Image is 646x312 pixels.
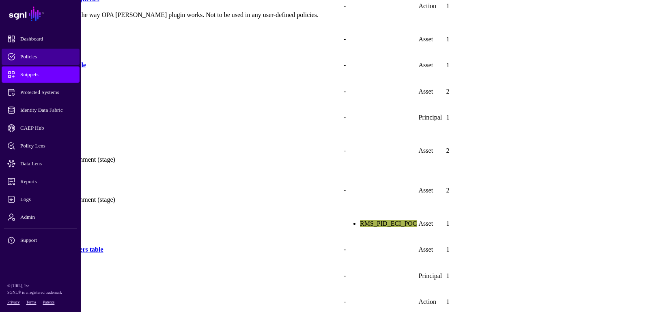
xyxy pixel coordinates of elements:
td: - [343,237,417,263]
a: Data Lens [2,156,80,172]
td: Asset [418,237,445,263]
div: 2 [446,187,495,194]
td: Asset [418,211,445,237]
div: 1 [446,272,495,280]
span: CAEP Hub [7,124,87,132]
a: Reports [2,173,80,190]
td: - [343,263,417,289]
div: 1 [446,36,495,43]
p: © [URL], Inc [7,283,74,289]
span: Admin [7,213,87,221]
td: Asset [418,26,445,52]
span: Logs [7,195,87,203]
span: Identity Data Fabric [7,106,87,114]
td: - [343,171,417,210]
span: Policies [7,53,87,61]
td: - [343,105,417,130]
span: RMS_PID_ECI_POC [360,220,417,227]
td: Asset [418,171,445,210]
p: Access to app1 in any environment (stage) [4,156,342,163]
span: Protected Systems [7,88,87,96]
a: SGNL [5,5,76,23]
a: Any Column In Orders Table [4,62,86,68]
a: Privacy [7,300,20,304]
a: Identity Data Fabric [2,102,80,118]
a: Logs [2,191,80,207]
div: 2 [446,88,495,95]
span: Reports [7,177,87,186]
td: - [343,53,417,78]
p: This is necessary because of the way OPA [PERSON_NAME] plugin works. Not to be used in any user-d... [4,11,342,19]
p: Access to app2 in any environment (stage) [4,196,342,203]
p: SGNL® is a registered trademark [7,289,74,296]
span: Support [7,236,87,244]
div: 1 [446,114,495,121]
div: 1 [446,220,495,227]
a: CAEP Hub [2,120,80,136]
a: Admin [2,209,80,225]
a: Dashboard [2,31,80,47]
td: Asset [418,131,445,170]
td: Principal [418,105,445,130]
span: Snippets [7,71,87,79]
td: Asset [418,53,445,78]
div: 2 [446,147,495,154]
td: - [343,26,417,52]
a: Protected Systems [2,84,80,100]
a: Snippets [2,66,80,83]
td: - [343,131,417,170]
a: Terms [26,300,37,304]
div: 1 [446,62,495,69]
div: 1 [446,246,495,253]
td: Principal [418,263,445,289]
a: Policy Lens [2,138,80,154]
td: - [343,79,417,104]
td: Asset [418,79,445,104]
span: Dashboard [7,35,87,43]
div: 1 [446,2,495,10]
a: Policies [2,49,80,65]
span: Policy Lens [7,142,87,150]
span: Data Lens [7,160,87,168]
div: 1 [446,298,495,306]
a: Patents [43,300,54,304]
